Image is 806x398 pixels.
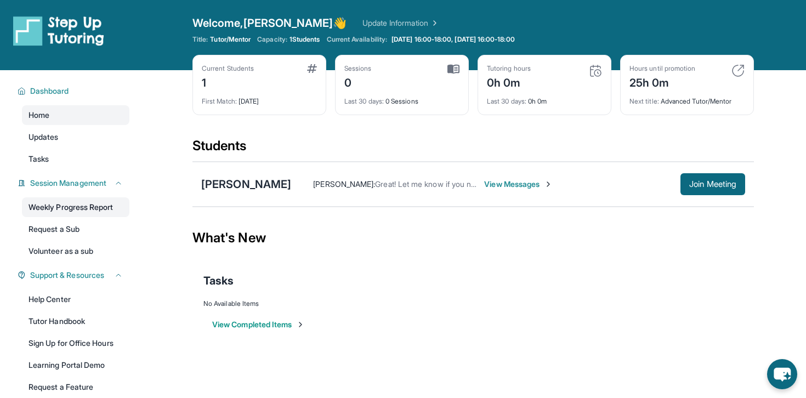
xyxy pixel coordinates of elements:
span: Current Availability: [327,35,387,44]
span: First Match : [202,97,237,105]
a: Update Information [362,18,439,29]
div: Students [192,137,754,161]
span: Tutor/Mentor [210,35,251,44]
div: Advanced Tutor/Mentor [629,90,745,106]
span: Updates [29,132,59,143]
img: card [589,64,602,77]
div: 0 Sessions [344,90,459,106]
span: Next title : [629,97,659,105]
img: card [447,64,459,74]
span: Last 30 days : [487,97,526,105]
span: Join Meeting [689,181,736,187]
span: Tasks [203,273,234,288]
span: Dashboard [30,86,69,96]
span: [PERSON_NAME] : [313,179,375,189]
button: Dashboard [26,86,123,96]
div: Sessions [344,64,372,73]
a: Tutor Handbook [22,311,129,331]
span: Title: [192,35,208,44]
a: Home [22,105,129,125]
a: Tasks [22,149,129,169]
div: 0 [344,73,372,90]
span: Support & Resources [30,270,104,281]
button: Join Meeting [680,173,745,195]
span: View Messages [484,179,553,190]
button: Support & Resources [26,270,123,281]
a: Weekly Progress Report [22,197,129,217]
img: Chevron-Right [544,180,553,189]
a: Updates [22,127,129,147]
span: Capacity: [257,35,287,44]
button: View Completed Items [212,319,305,330]
span: Welcome, [PERSON_NAME] 👋 [192,15,347,31]
div: No Available Items [203,299,743,308]
div: 0h 0m [487,73,531,90]
img: card [731,64,745,77]
button: Session Management [26,178,123,189]
a: Volunteer as a sub [22,241,129,261]
div: Hours until promotion [629,64,695,73]
a: Learning Portal Demo [22,355,129,375]
span: 1 Students [290,35,320,44]
a: Request a Sub [22,219,129,239]
img: Chevron Right [428,18,439,29]
div: Current Students [202,64,254,73]
div: 1 [202,73,254,90]
div: [DATE] [202,90,317,106]
a: Request a Feature [22,377,129,397]
span: Tasks [29,153,49,164]
div: [PERSON_NAME] [201,177,291,192]
img: card [307,64,317,73]
a: [DATE] 16:00-18:00, [DATE] 16:00-18:00 [389,35,517,44]
span: Session Management [30,178,106,189]
button: chat-button [767,359,797,389]
span: Great! Let me know if you need any more help leading up to our meeting [375,179,628,189]
a: Sign Up for Office Hours [22,333,129,353]
div: 25h 0m [629,73,695,90]
span: Last 30 days : [344,97,384,105]
span: Home [29,110,49,121]
a: Help Center [22,289,129,309]
div: Tutoring hours [487,64,531,73]
span: [DATE] 16:00-18:00, [DATE] 16:00-18:00 [391,35,515,44]
div: What's New [192,214,754,262]
img: logo [13,15,104,46]
div: 0h 0m [487,90,602,106]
